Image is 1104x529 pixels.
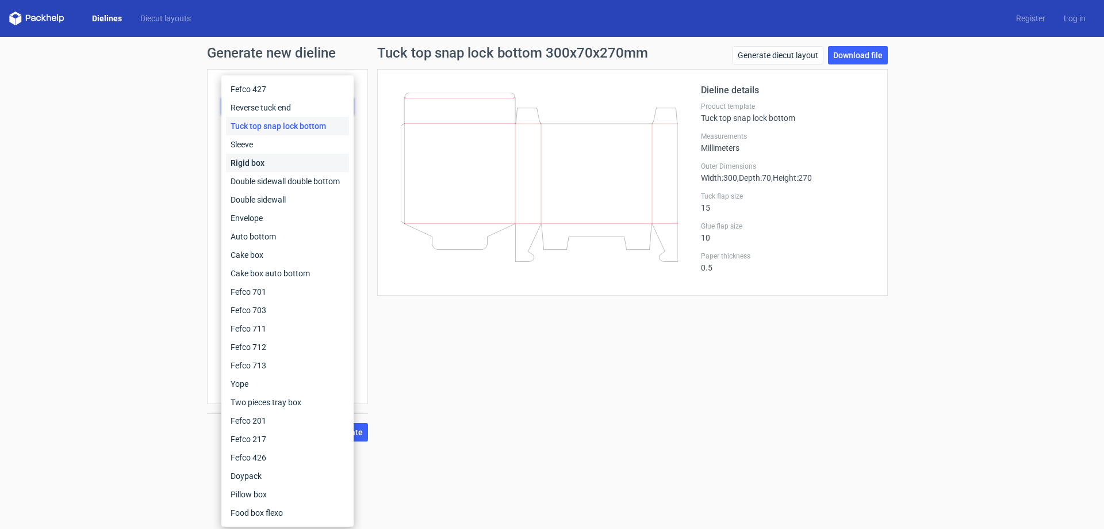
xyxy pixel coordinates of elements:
a: Diecut layouts [131,13,200,24]
label: Outer Dimensions [701,162,873,171]
div: Cake box auto bottom [226,264,349,283]
div: Pillow box [226,485,349,504]
a: Register [1007,13,1055,24]
div: Fefco 427 [226,80,349,98]
a: Dielines [83,13,131,24]
div: Millimeters [701,132,873,153]
div: 0.5 [701,252,873,272]
div: Sleeve [226,135,349,154]
div: Tuck top snap lock bottom [701,102,873,123]
div: Fefco 201 [226,412,349,430]
div: Reverse tuck end [226,98,349,117]
a: Log in [1055,13,1095,24]
div: Fefco 426 [226,448,349,467]
div: Fefco 217 [226,430,349,448]
div: Auto bottom [226,227,349,246]
div: Tuck top snap lock bottom [226,117,349,135]
a: Download file [828,46,888,64]
div: 15 [701,192,873,212]
div: Cake box [226,246,349,264]
div: Doypack [226,467,349,485]
div: Fefco 712 [226,338,349,356]
div: 10 [701,222,873,242]
div: Fefco 701 [226,283,349,301]
div: Food box flexo [226,504,349,522]
label: Measurements [701,132,873,141]
h2: Dieline details [701,83,873,97]
span: Width : 300 [701,173,737,182]
a: Generate diecut layout [733,46,823,64]
div: Double sidewall [226,191,349,209]
div: Yope [226,375,349,393]
h1: Generate new dieline [207,46,897,60]
div: Rigid box [226,154,349,172]
div: Two pieces tray box [226,393,349,412]
h1: Tuck top snap lock bottom 300x70x270mm [377,46,648,60]
div: Envelope [226,209,349,227]
div: Fefco 713 [226,356,349,375]
label: Glue flap size [701,222,873,231]
div: Double sidewall double bottom [226,172,349,191]
div: Fefco 703 [226,301,349,319]
span: , Height : 270 [771,173,812,182]
label: Tuck flap size [701,192,873,201]
div: Fefco 711 [226,319,349,338]
label: Product template [701,102,873,111]
label: Paper thickness [701,252,873,261]
span: , Depth : 70 [737,173,771,182]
